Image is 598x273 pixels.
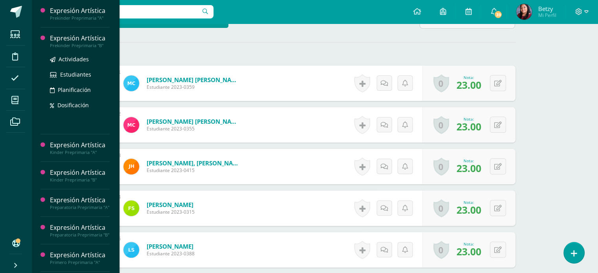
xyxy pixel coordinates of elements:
a: [PERSON_NAME] [PERSON_NAME] [147,117,241,125]
a: [PERSON_NAME], [PERSON_NAME] [147,159,241,167]
a: Expresión ArtísticaPrekinder Preprimaria "A" [50,6,110,21]
div: Expresión Artística [50,6,110,15]
a: Expresión ArtísticaPrimero Preprimaria "A" [50,251,110,265]
div: Nota: [456,75,481,80]
img: e3ef1c2e9fb4cf0091d72784ffee823d.png [516,4,532,20]
a: Expresión ArtísticaPreparatoria Preprimaria "B" [50,223,110,238]
div: Kinder Preprimaria "A" [50,150,110,155]
span: Betzy [538,5,556,13]
span: 23.00 [456,203,481,216]
div: Expresión Artística [50,168,110,177]
span: 39 [494,10,502,19]
a: 0 [433,241,449,259]
a: [PERSON_NAME] [147,201,195,209]
div: Nota: [456,200,481,205]
div: Prekinder Preprimaria "A" [50,15,110,21]
span: Mi Perfil [538,12,556,18]
a: Expresión ArtísticaKinder Preprimaria "B" [50,168,110,183]
span: Actividades [59,55,89,63]
a: 0 [433,74,449,92]
span: Planificación [58,86,91,93]
a: 0 [433,158,449,176]
a: Dosificación [50,101,110,110]
img: 4897fe8090dbae208b992fe7f50e2367.png [123,242,139,258]
span: Estudiante 2023-0415 [147,167,241,174]
a: Actividades [50,55,110,64]
span: Estudiante 2023-0359 [147,84,241,90]
div: Kinder Preprimaria "B" [50,177,110,183]
a: [PERSON_NAME] [147,242,195,250]
span: 23.00 [456,161,481,175]
div: Expresión Artística [50,141,110,150]
div: Prekinder Preprimaria "B" [50,43,110,48]
div: Nota: [456,241,481,247]
img: 9baebdee36c1db1ff3f68eb5e193a1de.png [123,75,139,91]
span: Estudiante 2023-0355 [147,125,241,132]
div: Expresión Artística [50,223,110,232]
a: 0 [433,199,449,217]
div: Expresión Artística [50,34,110,43]
input: Busca un usuario... [37,5,213,18]
span: Estudiante 2023-0315 [147,209,195,215]
img: e20c056e760d61668cf604768a818bc7.png [123,117,139,133]
div: Expresión Artística [50,196,110,205]
span: 23.00 [456,78,481,92]
img: b8a1f666172d78f0c8b93327d6bcbe88.png [123,159,139,174]
a: [PERSON_NAME] [PERSON_NAME] [147,76,241,84]
a: Expresión ArtísticaPreparatoria Preprimaria "A" [50,196,110,210]
div: Preparatoria Preprimaria "A" [50,205,110,210]
a: Expresión ArtísticaKinder Preprimaria "A" [50,141,110,155]
span: 23.00 [456,120,481,133]
a: Estudiantes [50,70,110,79]
span: Estudiantes [60,71,91,78]
span: 23.00 [456,245,481,258]
span: Dosificación [57,101,89,109]
a: Planificación [50,85,110,94]
div: Primero Preprimaria "A" [50,260,110,265]
img: a045fdac440cf70ae69726ede9b60b5c.png [123,200,139,216]
a: Expresión ArtísticaPrekinder Preprimaria "B" [50,34,110,48]
a: 0 [433,116,449,134]
div: Nota: [456,116,481,122]
div: Preparatoria Preprimaria "B" [50,232,110,238]
div: Expresión Artística [50,251,110,260]
span: Estudiante 2023-0388 [147,250,195,257]
div: Nota: [456,158,481,163]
